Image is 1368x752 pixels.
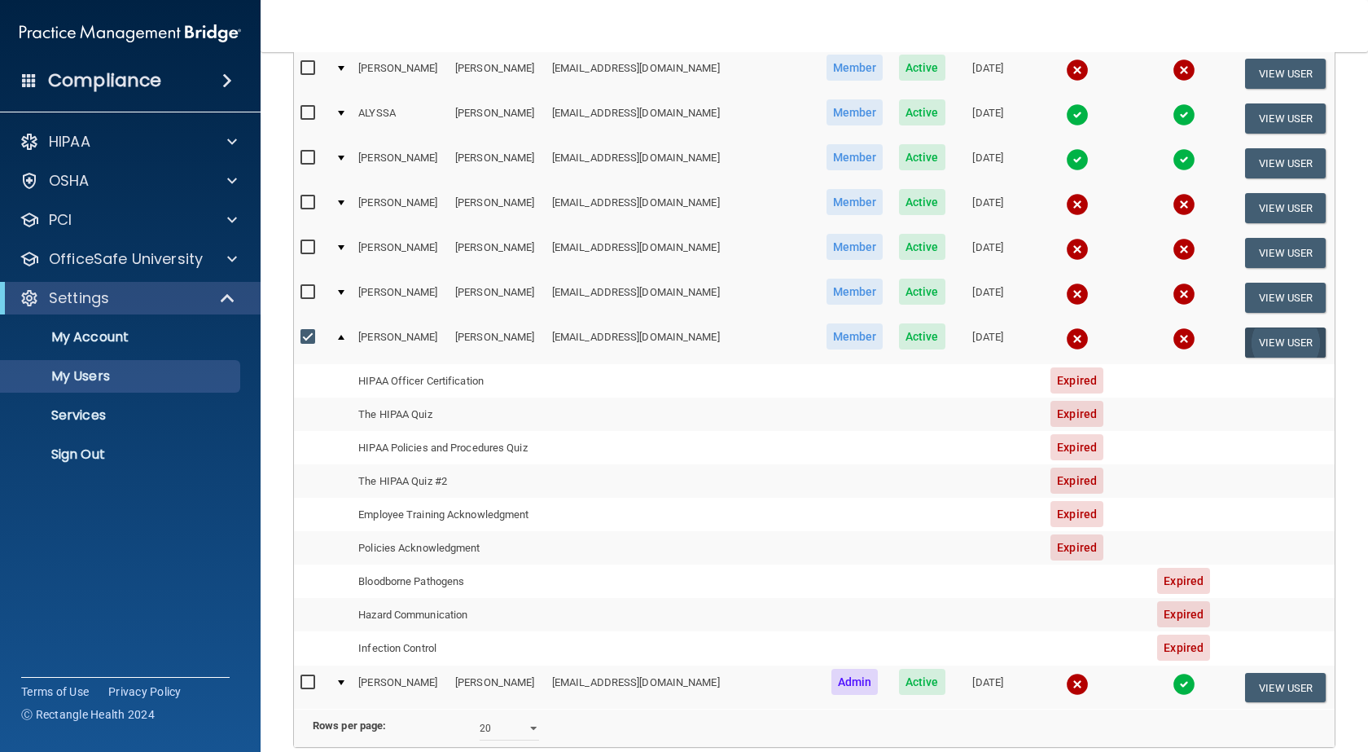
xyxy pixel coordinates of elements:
[1066,238,1089,261] img: cross.ca9f0e7f.svg
[953,275,1023,320] td: [DATE]
[1066,328,1089,350] img: cross.ca9f0e7f.svg
[826,323,883,350] span: Member
[352,398,546,431] td: The HIPAA Quiz
[546,666,818,710] td: [EMAIL_ADDRESS][DOMAIN_NAME]
[352,186,449,231] td: [PERSON_NAME]
[899,144,945,170] span: Active
[1050,367,1103,394] span: Expired
[899,323,945,350] span: Active
[899,55,945,81] span: Active
[1245,148,1326,178] button: View User
[449,231,546,275] td: [PERSON_NAME]
[449,275,546,320] td: [PERSON_NAME]
[449,186,546,231] td: [PERSON_NAME]
[1173,328,1195,350] img: cross.ca9f0e7f.svg
[1245,283,1326,313] button: View User
[953,186,1023,231] td: [DATE]
[352,598,546,631] td: Hazard Communication
[953,96,1023,141] td: [DATE]
[1157,568,1210,594] span: Expired
[831,669,879,695] span: Admin
[352,96,449,141] td: ALYSSA
[1050,468,1103,494] span: Expired
[21,684,89,700] a: Terms of Use
[48,69,161,92] h4: Compliance
[11,407,233,424] p: Services
[953,231,1023,275] td: [DATE]
[1245,238,1326,268] button: View User
[49,132,90,152] p: HIPAA
[1157,601,1210,627] span: Expired
[826,144,883,170] span: Member
[1245,103,1326,134] button: View User
[953,666,1023,710] td: [DATE]
[1050,401,1103,427] span: Expired
[352,666,449,710] td: [PERSON_NAME]
[546,231,818,275] td: [EMAIL_ADDRESS][DOMAIN_NAME]
[546,51,818,96] td: [EMAIL_ADDRESS][DOMAIN_NAME]
[352,431,546,464] td: HIPAA Policies and Procedures Quiz
[352,498,546,531] td: Employee Training Acknowledgment
[449,51,546,96] td: [PERSON_NAME]
[1173,103,1195,126] img: tick.e7d51cea.svg
[49,249,203,269] p: OfficeSafe University
[11,446,233,463] p: Sign Out
[1245,673,1326,703] button: View User
[21,706,155,723] span: Ⓒ Rectangle Health 2024
[1245,193,1326,223] button: View User
[1066,59,1089,81] img: cross.ca9f0e7f.svg
[899,234,945,260] span: Active
[49,210,72,230] p: PCI
[11,368,233,385] p: My Users
[1245,328,1326,358] button: View User
[1050,434,1103,460] span: Expired
[953,51,1023,96] td: [DATE]
[546,186,818,231] td: [EMAIL_ADDRESS][DOMAIN_NAME]
[11,329,233,345] p: My Account
[1066,103,1089,126] img: tick.e7d51cea.svg
[313,719,386,732] b: Rows per page:
[1173,238,1195,261] img: cross.ca9f0e7f.svg
[1066,283,1089,306] img: cross.ca9f0e7f.svg
[899,189,945,215] span: Active
[826,189,883,215] span: Member
[20,17,241,50] img: PMB logo
[826,279,883,305] span: Member
[352,364,546,398] td: HIPAA Officer Certification
[1157,635,1210,661] span: Expired
[899,279,945,305] span: Active
[352,51,449,96] td: [PERSON_NAME]
[49,288,109,308] p: Settings
[953,141,1023,186] td: [DATE]
[953,320,1023,364] td: [DATE]
[352,565,546,598] td: Bloodborne Pathogens
[449,96,546,141] td: [PERSON_NAME]
[20,171,237,191] a: OSHA
[352,231,449,275] td: [PERSON_NAME]
[352,631,546,665] td: Infection Control
[826,99,883,125] span: Member
[108,684,182,700] a: Privacy Policy
[546,141,818,186] td: [EMAIL_ADDRESS][DOMAIN_NAME]
[352,464,546,498] td: The HIPAA Quiz #2
[1173,193,1195,216] img: cross.ca9f0e7f.svg
[449,320,546,364] td: [PERSON_NAME]
[1173,59,1195,81] img: cross.ca9f0e7f.svg
[1173,148,1195,171] img: tick.e7d51cea.svg
[1050,534,1103,561] span: Expired
[20,249,237,269] a: OfficeSafe University
[1173,673,1195,696] img: tick.e7d51cea.svg
[546,320,818,364] td: [EMAIL_ADDRESS][DOMAIN_NAME]
[20,132,237,152] a: HIPAA
[1050,501,1103,527] span: Expired
[1066,148,1089,171] img: tick.e7d51cea.svg
[449,666,546,710] td: [PERSON_NAME]
[1245,59,1326,89] button: View User
[49,171,90,191] p: OSHA
[20,210,237,230] a: PCI
[546,275,818,320] td: [EMAIL_ADDRESS][DOMAIN_NAME]
[1173,283,1195,306] img: cross.ca9f0e7f.svg
[1066,673,1089,696] img: cross.ca9f0e7f.svg
[899,669,945,695] span: Active
[352,320,449,364] td: [PERSON_NAME]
